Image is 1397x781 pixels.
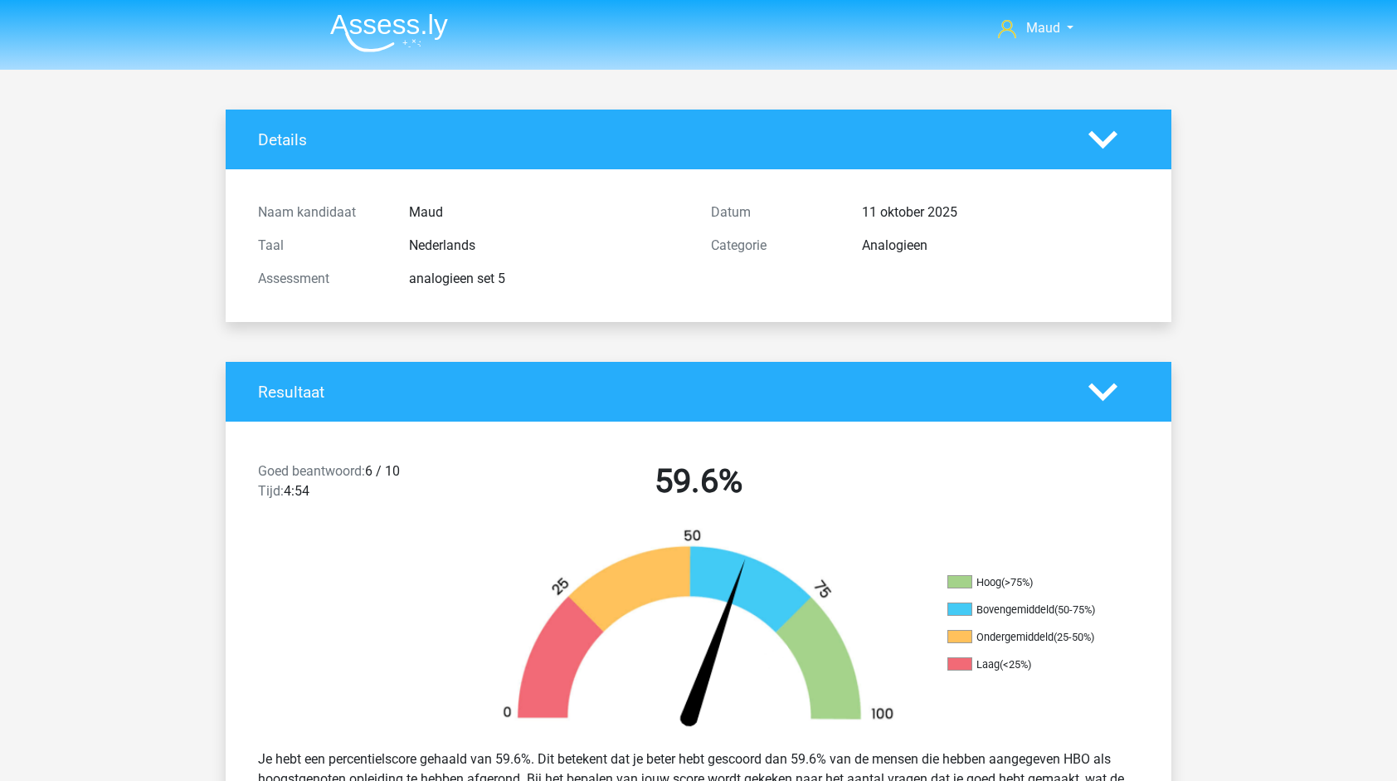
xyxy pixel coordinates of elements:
div: Nederlands [397,236,698,256]
img: Assessly [330,13,448,52]
div: Assessment [246,269,397,289]
div: 11 oktober 2025 [849,203,1151,222]
div: Naam kandidaat [246,203,397,222]
li: Hoog [947,575,1113,590]
div: 6 / 10 4:54 [246,461,472,508]
div: Analogieen [849,236,1151,256]
div: (<25%) [1000,658,1031,671]
div: (>75%) [1001,576,1033,588]
div: analogieen set 5 [397,269,698,289]
a: Maud [991,18,1080,38]
span: Goed beantwoord: [258,463,365,479]
li: Ondergemiddeld [947,630,1113,645]
h4: Resultaat [258,383,1064,402]
span: Tijd: [258,483,284,499]
div: Maud [397,203,698,222]
li: Laag [947,657,1113,672]
div: Categorie [698,236,849,256]
span: Maud [1026,20,1060,36]
h4: Details [258,130,1064,149]
div: (50-75%) [1054,603,1095,616]
h2: 59.6% [484,461,913,501]
div: Taal [246,236,397,256]
div: Datum [698,203,849,222]
img: 60.fd1bc2cbb610.png [475,528,922,736]
div: (25-50%) [1054,631,1094,643]
li: Bovengemiddeld [947,603,1113,617]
